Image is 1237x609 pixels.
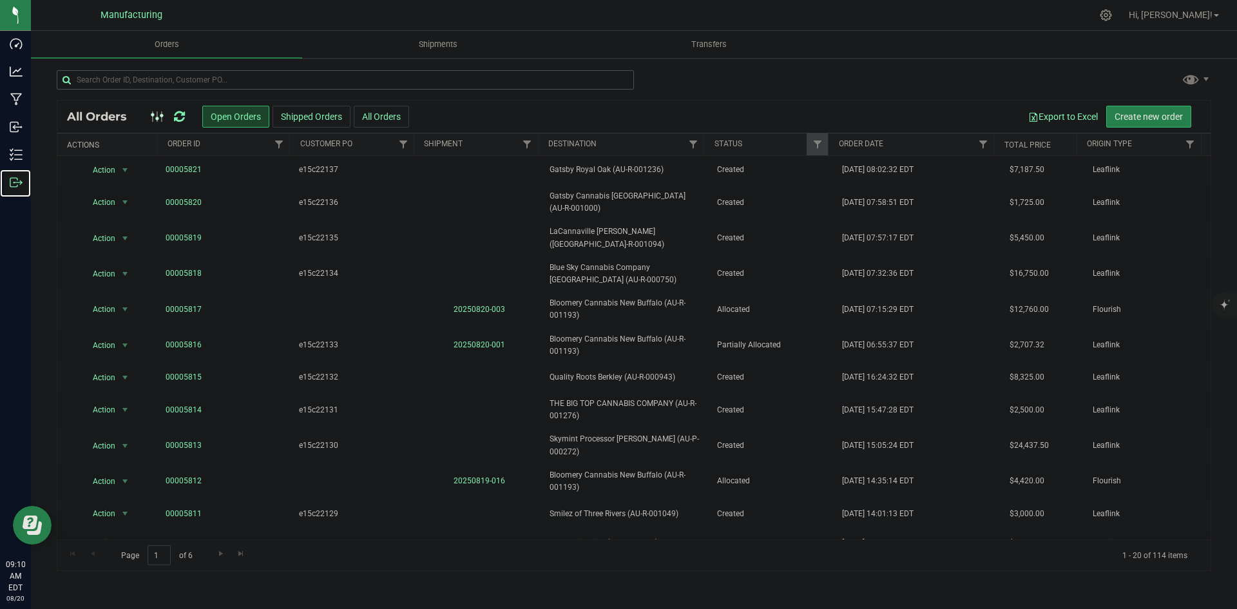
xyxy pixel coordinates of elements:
span: $4,420.00 [1010,475,1044,487]
div: Manage settings [1098,9,1114,21]
p: 09:10 AM EDT [6,559,25,594]
span: Skymint Processor [PERSON_NAME] (AU-P-000272) [550,433,701,458]
span: e15c22136 [299,197,409,209]
a: Transfers [573,31,845,58]
span: Create new order [1115,111,1183,122]
a: 00005811 [166,508,202,520]
span: $8,325.00 [1010,371,1044,383]
span: Gatsby Royal Oak (AU-R-001236) [550,164,701,176]
a: Order ID [168,139,200,148]
span: [DATE] 07:32:36 EDT [842,267,914,280]
inline-svg: Manufacturing [10,93,23,106]
span: Created [717,404,827,416]
span: Action [82,161,117,179]
span: $2,707.32 [1010,339,1044,351]
a: 00005810 [166,537,202,549]
a: Shipments [302,31,573,58]
span: Leaflink [1093,197,1203,209]
span: 1 - 20 of 114 items [1112,545,1198,565]
span: select [117,300,133,318]
a: 00005814 [166,404,202,416]
a: Destination [548,139,597,148]
span: Action [82,472,117,490]
button: Create new order [1106,106,1191,128]
a: Orders [31,31,302,58]
input: Search Order ID, Destination, Customer PO... [57,70,634,90]
button: Shipped Orders [273,106,350,128]
span: Blue Sky Cannabis Company [GEOGRAPHIC_DATA] (AU-R-000750) [550,262,701,286]
span: Action [82,265,117,283]
span: Quality Roots Berkley (AU-R-000943) [550,371,701,383]
span: Action [82,300,117,318]
span: Bloomery Cannabis New Buffalo (AU-R-001193) [550,333,701,358]
a: Total Price [1004,140,1051,150]
span: select [117,472,133,490]
span: Created [717,537,827,549]
a: Filter [972,133,993,155]
span: $12,760.00 [1010,304,1049,316]
span: e15c22128 [299,537,409,549]
span: Flourish [1093,304,1203,316]
span: Action [82,369,117,387]
span: Leaflink [1093,404,1203,416]
span: Bloomery Cannabis New Buffalo (AU-R-001193) [550,469,701,494]
span: $3,000.00 [1010,508,1044,520]
span: Created [717,164,827,176]
span: $14,625.00 [1010,537,1049,549]
span: Created [717,508,827,520]
span: Created [717,197,827,209]
p: 08/20 [6,594,25,603]
span: Action [82,193,117,211]
iframe: Resource center [13,506,52,545]
span: Gatsby Cannabis [GEOGRAPHIC_DATA] (AU-R-001000) [550,190,701,215]
a: 00005815 [166,371,202,383]
inline-svg: Dashboard [10,37,23,50]
a: 00005816 [166,339,202,351]
a: Filter [268,133,289,155]
a: 20250819-016 [454,476,505,485]
span: select [117,336,133,354]
a: Order Date [839,139,883,148]
span: Allocated [717,475,827,487]
div: Actions [67,140,152,150]
a: Customer PO [300,139,352,148]
a: 00005821 [166,164,202,176]
span: Smilez of Three Rivers (AU-R-001049) [550,508,701,520]
span: Action [82,534,117,552]
span: e15c22134 [299,267,409,280]
a: Go to the last page [232,545,251,563]
span: $1,725.00 [1010,197,1044,209]
span: THE BIG TOP CANNABIS COMPANY (AU-R-001276) [550,398,701,422]
span: e15c22130 [299,440,409,452]
span: Created [717,267,827,280]
span: [DATE] 15:05:24 EDT [842,440,914,452]
inline-svg: Inventory [10,148,23,161]
span: Bloomery Cannabis New Buffalo (AU-R-001193) [550,297,701,322]
span: Hi, [PERSON_NAME]! [1129,10,1213,20]
span: Page of 6 [110,545,203,565]
span: $5,450.00 [1010,232,1044,244]
span: Allocated [717,304,827,316]
a: Filter [517,133,538,155]
inline-svg: Analytics [10,65,23,78]
button: Export to Excel [1020,106,1106,128]
span: e15c22132 [299,371,409,383]
span: select [117,401,133,419]
inline-svg: Inbound [10,121,23,133]
span: Action [82,401,117,419]
span: Action [82,229,117,247]
span: Action [82,505,117,523]
span: Action [82,437,117,455]
span: Action [82,336,117,354]
span: e15c22137 [299,164,409,176]
span: [DATE] 07:57:17 EDT [842,232,914,244]
span: e15c22133 [299,339,409,351]
span: Orders [137,39,197,50]
span: Flourish [1093,475,1203,487]
span: [DATE] 12:56:04 EDT [842,537,914,549]
span: $7,187.50 [1010,164,1044,176]
a: 00005818 [166,267,202,280]
span: select [117,534,133,552]
a: 20250820-003 [454,305,505,314]
span: All Orders [67,110,140,124]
